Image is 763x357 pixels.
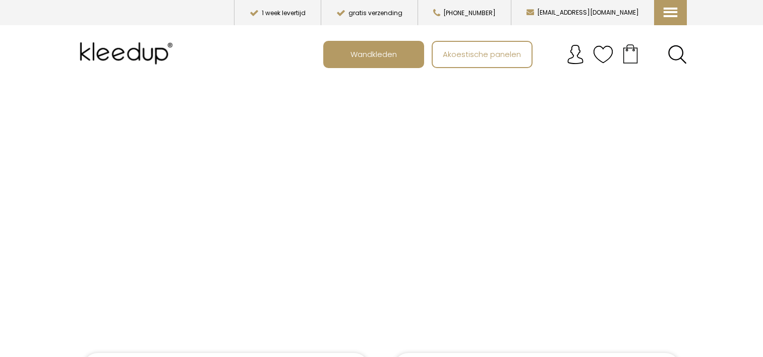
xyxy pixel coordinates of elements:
a: Akoestische panelen [433,42,532,67]
a: Your cart [613,41,648,66]
nav: Main menu [323,41,694,68]
a: Wandkleden [324,42,423,67]
span: Akoestische panelen [437,44,526,64]
span: Wandkleden [345,44,402,64]
img: account.svg [565,44,585,65]
img: Kleedup [76,33,180,74]
a: Search [668,45,687,64]
img: verlanglijstje.svg [593,44,613,65]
